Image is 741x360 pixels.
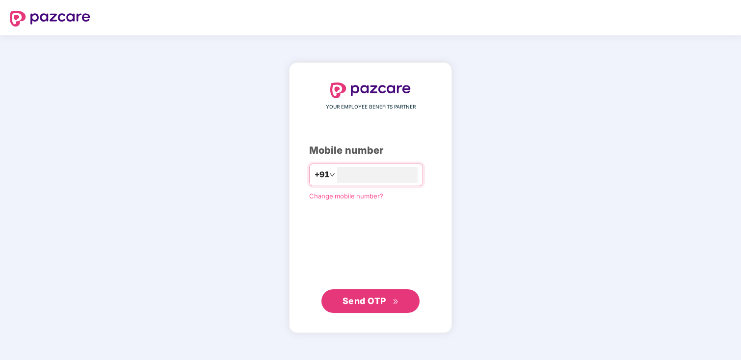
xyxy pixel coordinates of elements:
[330,83,411,98] img: logo
[393,299,399,305] span: double-right
[309,192,383,200] a: Change mobile number?
[329,172,335,178] span: down
[309,143,432,158] div: Mobile number
[321,289,420,313] button: Send OTPdouble-right
[343,296,386,306] span: Send OTP
[315,168,329,181] span: +91
[10,11,90,27] img: logo
[326,103,416,111] span: YOUR EMPLOYEE BENEFITS PARTNER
